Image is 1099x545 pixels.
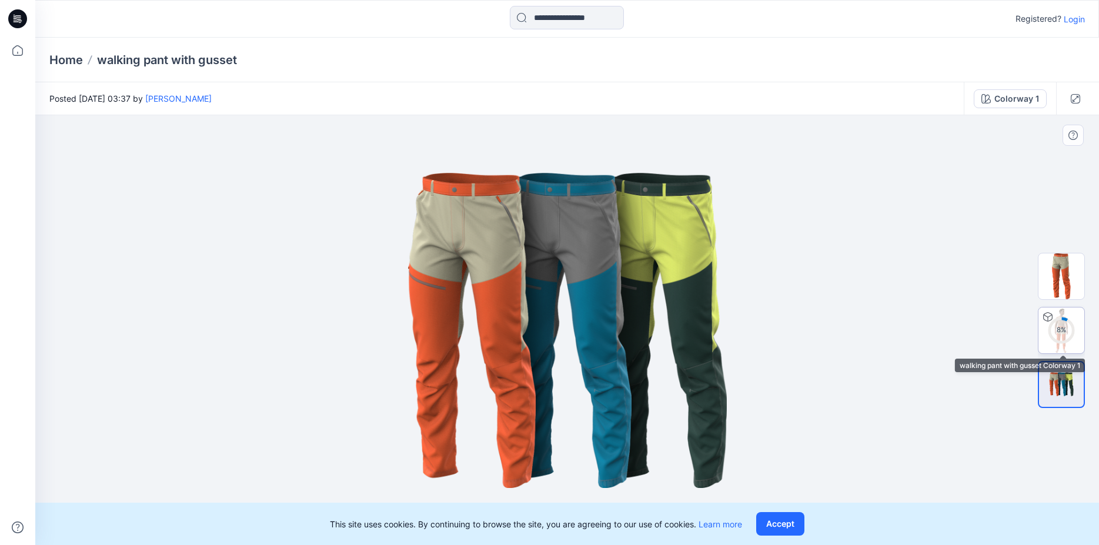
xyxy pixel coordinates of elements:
p: Login [1064,13,1085,25]
img: eyJhbGciOiJIUzI1NiIsImtpZCI6IjAiLCJzbHQiOiJzZXMiLCJ0eXAiOiJKV1QifQ.eyJkYXRhIjp7InR5cGUiOiJzdG9yYW... [273,154,861,507]
div: 8 % [1047,325,1075,335]
a: [PERSON_NAME] [145,93,212,103]
p: This site uses cookies. By continuing to browse the site, you are agreeing to our use of cookies. [330,518,742,530]
p: walking pant with gusset [97,52,237,68]
p: Registered? [1016,12,1061,26]
img: walking pant with gusset Colorway 1 [1038,307,1084,353]
div: Colorway 1 [994,92,1039,105]
a: Home [49,52,83,68]
a: Learn more [699,519,742,529]
span: Posted [DATE] 03:37 by [49,92,212,105]
button: Colorway 1 [974,89,1047,108]
button: Accept [756,512,804,536]
img: Colorway Cover [1038,253,1084,299]
img: All colorways [1039,371,1084,398]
